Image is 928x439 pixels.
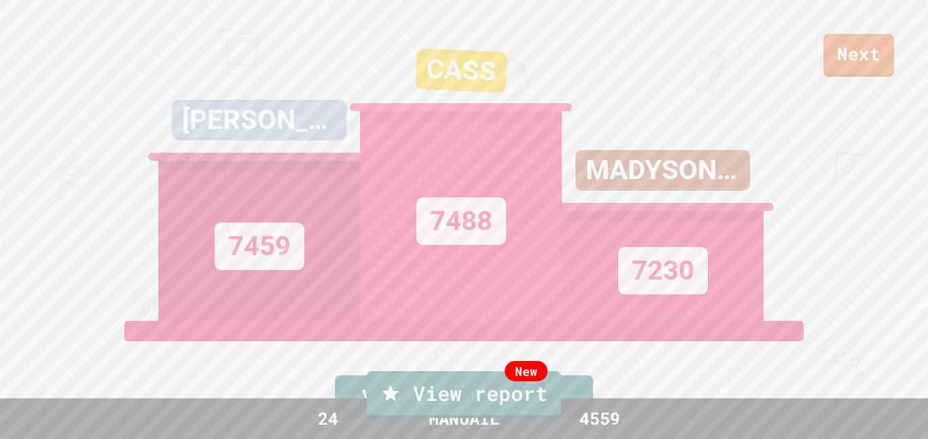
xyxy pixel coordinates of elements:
div: New [505,361,548,381]
div: 7488 [416,197,506,245]
div: CASS [415,48,507,92]
div: 7230 [618,247,708,294]
div: 7459 [215,223,304,270]
a: Next [823,34,894,77]
a: View report [367,371,561,418]
div: MADYSON C [575,150,750,191]
div: [PERSON_NAME] [172,100,346,140]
